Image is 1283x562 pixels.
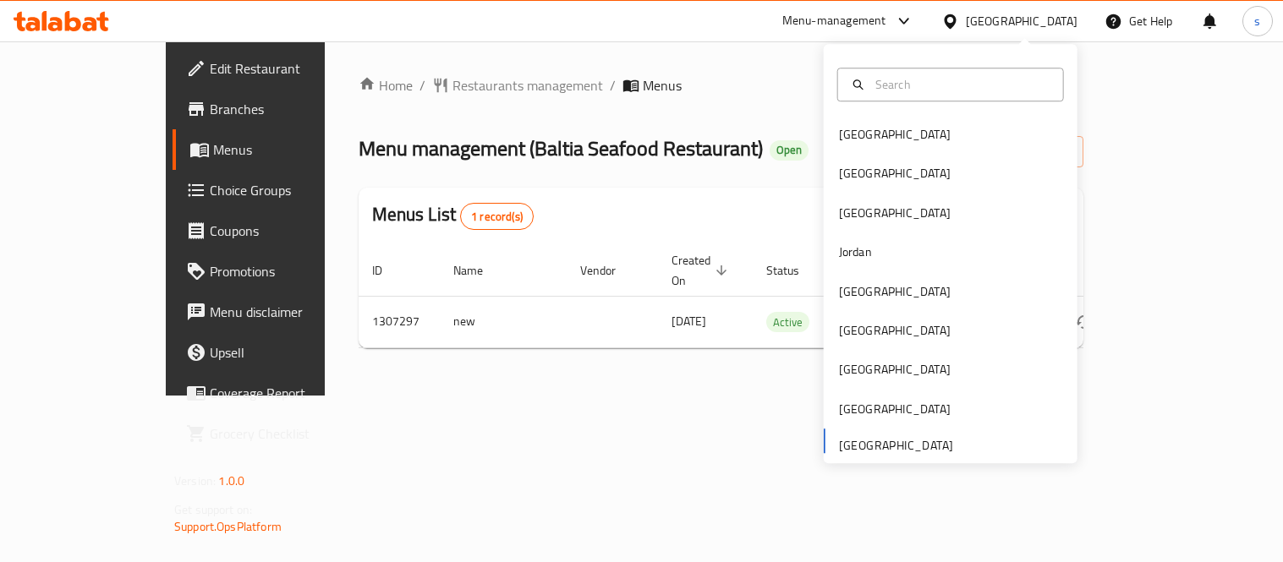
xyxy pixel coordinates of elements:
[419,75,425,95] li: /
[210,221,366,241] span: Coupons
[173,170,380,210] a: Choice Groups
[359,129,763,167] span: Menu management ( Baltia Seafood Restaurant )
[672,250,732,291] span: Created On
[210,180,366,200] span: Choice Groups
[766,312,809,332] div: Active
[440,296,567,347] td: new
[173,89,380,129] a: Branches
[173,292,380,332] a: Menu disclaimer
[359,296,440,347] td: 1307297
[839,204,951,222] div: [GEOGRAPHIC_DATA]
[210,58,366,79] span: Edit Restaurant
[218,470,244,492] span: 1.0.0
[839,165,951,183] div: [GEOGRAPHIC_DATA]
[173,210,380,251] a: Coupons
[770,143,809,157] span: Open
[210,423,366,444] span: Grocery Checklist
[461,209,533,225] span: 1 record(s)
[359,75,413,95] a: Home
[839,125,951,144] div: [GEOGRAPHIC_DATA]
[359,245,1199,348] table: enhanced table
[643,75,682,95] span: Menus
[839,400,951,418] div: [GEOGRAPHIC_DATA]
[770,140,809,161] div: Open
[839,282,951,301] div: [GEOGRAPHIC_DATA]
[766,313,809,332] span: Active
[174,516,282,537] a: Support.OpsPlatform
[610,75,616,95] li: /
[210,342,366,363] span: Upsell
[174,470,216,492] span: Version:
[1254,12,1260,30] span: s
[580,260,638,281] span: Vendor
[432,75,603,95] a: Restaurants management
[372,260,404,281] span: ID
[966,12,1077,30] div: [GEOGRAPHIC_DATA]
[869,75,1053,94] input: Search
[766,260,821,281] span: Status
[782,11,886,31] div: Menu-management
[460,203,534,230] div: Total records count
[452,75,603,95] span: Restaurants management
[173,129,380,170] a: Menus
[359,75,1083,95] nav: breadcrumb
[210,383,366,403] span: Coverage Report
[173,332,380,373] a: Upsell
[453,260,505,281] span: Name
[173,413,380,454] a: Grocery Checklist
[173,48,380,89] a: Edit Restaurant
[173,373,380,413] a: Coverage Report
[839,243,872,261] div: Jordan
[210,302,366,322] span: Menu disclaimer
[672,310,706,332] span: [DATE]
[210,99,366,119] span: Branches
[839,321,951,340] div: [GEOGRAPHIC_DATA]
[210,261,366,281] span: Promotions
[372,202,534,230] h2: Menus List
[213,139,366,160] span: Menus
[174,499,252,521] span: Get support on:
[173,251,380,292] a: Promotions
[839,361,951,379] div: [GEOGRAPHIC_DATA]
